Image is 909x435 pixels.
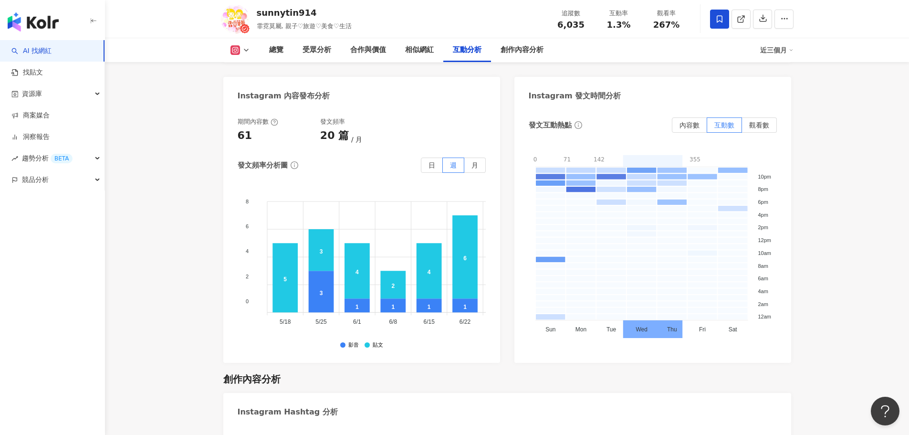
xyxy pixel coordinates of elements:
[238,128,252,143] div: 61
[459,319,470,326] tspan: 6/22
[11,132,50,142] a: 洞察報告
[501,44,543,56] div: 創作內容分析
[553,9,589,18] div: 追蹤數
[289,160,300,170] span: info-circle
[257,7,352,19] div: sunnytin914
[758,263,768,269] tspan: 8am
[11,46,52,56] a: searchAI 找網紅
[471,161,478,169] span: 月
[373,342,383,349] div: 貼文
[758,250,771,256] tspan: 10am
[871,397,899,425] iframe: Help Scout Beacon - Open
[453,44,481,56] div: 互動分析
[11,68,43,77] a: 找貼文
[760,42,794,58] div: 近三個月
[221,5,250,33] img: KOL Avatar
[557,20,585,30] span: 6,035
[238,407,338,417] div: Instagram Hashtag 分析
[11,155,18,162] span: rise
[238,160,288,170] div: 發文頻率分析圖
[11,111,50,120] a: 商案媒合
[636,327,647,333] tspan: Wed
[223,372,281,386] div: 創作內容分析
[758,288,768,294] tspan: 4am
[606,327,616,333] tspan: Tue
[428,161,435,169] span: 日
[320,128,349,143] div: 20 篇
[351,136,362,143] span: 月
[423,319,435,326] tspan: 6/15
[246,249,249,255] tspan: 4
[22,169,49,191] span: 競品分析
[353,319,361,326] tspan: 6/1
[758,212,768,218] tspan: 4pm
[257,22,352,30] span: 霏霓莫屬, 親子♡旅遊♡美食♡生活
[758,199,768,205] tspan: 6pm
[450,161,457,169] span: 週
[653,20,680,30] span: 267%
[575,327,586,333] tspan: Mon
[348,342,359,349] div: 影音
[246,298,249,304] tspan: 0
[315,319,327,326] tspan: 5/25
[303,44,331,56] div: 受眾分析
[389,319,397,326] tspan: 6/8
[529,91,621,101] div: Instagram 發文時間分析
[758,301,768,307] tspan: 2am
[679,121,700,129] span: 內容數
[699,327,706,333] tspan: Fri
[758,237,771,243] tspan: 12pm
[350,44,386,56] div: 合作與價值
[758,174,771,180] tspan: 10pm
[758,276,768,281] tspan: 6am
[573,120,584,130] span: info-circle
[280,319,291,326] tspan: 5/18
[728,327,737,333] tspan: Sat
[51,154,73,163] div: BETA
[238,91,330,101] div: Instagram 內容發布分析
[22,148,73,169] span: 趨勢分析
[607,20,631,30] span: 1.3%
[238,117,278,126] div: 期間內容數
[246,199,249,204] tspan: 8
[246,223,249,229] tspan: 6
[601,9,637,18] div: 互動率
[758,187,768,192] tspan: 8pm
[545,327,555,333] tspan: Sun
[667,327,677,333] tspan: Thu
[758,225,768,231] tspan: 2pm
[320,117,345,126] div: 發文頻率
[246,274,249,279] tspan: 2
[714,121,734,129] span: 互動數
[22,83,42,105] span: 資源庫
[758,314,771,320] tspan: 12am
[529,120,572,130] div: 發文互動熱點
[8,12,59,32] img: logo
[749,121,769,129] span: 觀看數
[269,44,283,56] div: 總覽
[648,9,685,18] div: 觀看率
[405,44,434,56] div: 相似網紅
